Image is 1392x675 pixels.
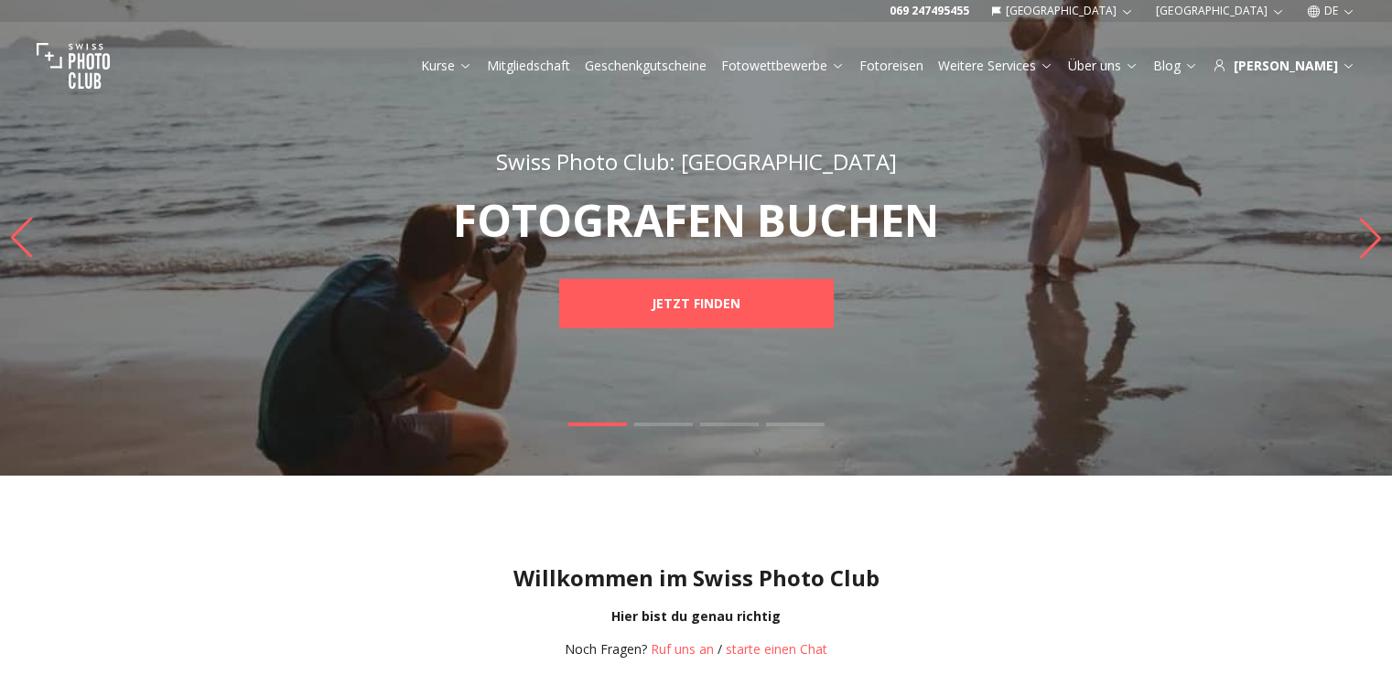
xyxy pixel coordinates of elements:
p: FOTOGRAFEN BUCHEN [374,198,1019,242]
div: [PERSON_NAME] [1213,57,1355,75]
a: Geschenkgutscheine [585,57,707,75]
button: starte einen Chat [726,640,827,659]
div: Hier bist du genau richtig [15,607,1377,626]
a: Ruf uns an [651,640,714,658]
span: Swiss Photo Club: [GEOGRAPHIC_DATA] [496,146,897,177]
a: 069 247495455 [890,4,969,18]
a: Weitere Services [938,57,1053,75]
span: Noch Fragen? [565,640,647,658]
button: Über uns [1061,53,1146,79]
a: Über uns [1068,57,1138,75]
img: Swiss photo club [37,29,110,102]
button: Weitere Services [931,53,1061,79]
button: Fotowettbewerbe [714,53,852,79]
a: Kurse [421,57,472,75]
button: Kurse [414,53,480,79]
a: Fotoreisen [859,57,923,75]
b: JETZT FINDEN [652,295,740,313]
a: Fotowettbewerbe [721,57,845,75]
div: / [565,640,827,659]
a: Blog [1153,57,1198,75]
button: Geschenkgutscheine [577,53,714,79]
button: Fotoreisen [852,53,931,79]
button: Blog [1146,53,1205,79]
button: Mitgliedschaft [480,53,577,79]
a: Mitgliedschaft [487,57,570,75]
a: JETZT FINDEN [559,279,834,328]
h1: Willkommen im Swiss Photo Club [15,563,1377,593]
